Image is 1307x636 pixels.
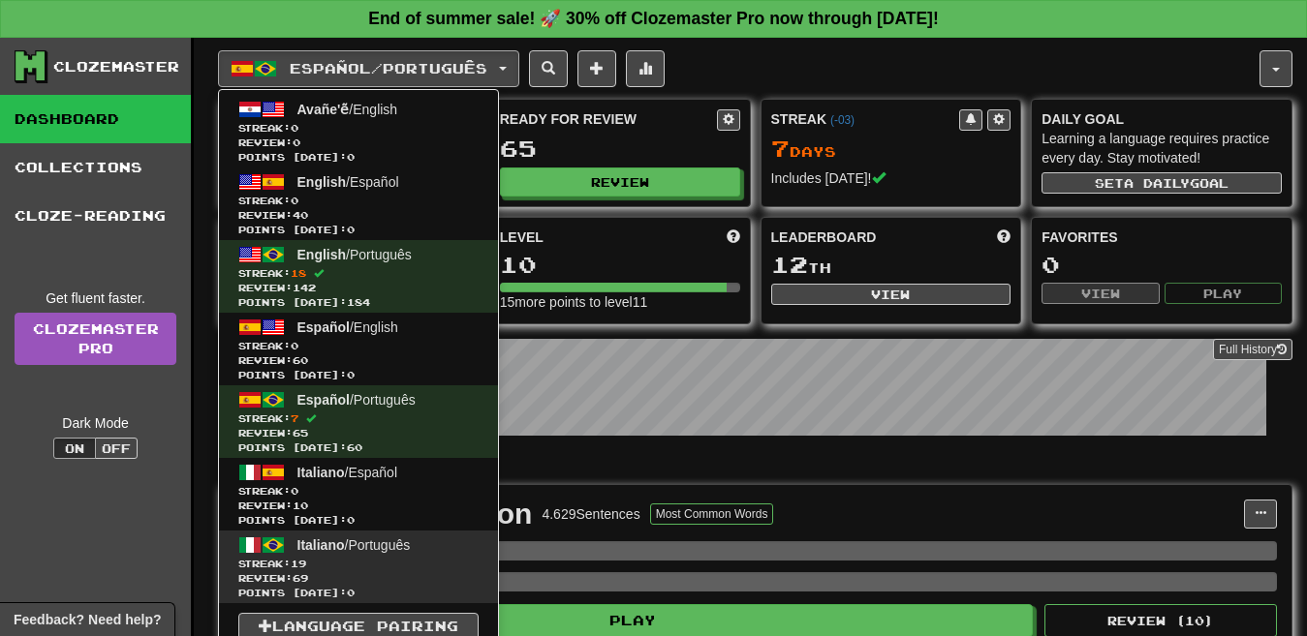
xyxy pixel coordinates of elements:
[1165,283,1282,304] button: Play
[238,586,479,600] span: Points [DATE]: 0
[95,438,138,459] button: Off
[238,368,479,382] span: Points [DATE]: 0
[15,413,176,433] div: Dark Mode
[238,194,479,208] span: Streak:
[1042,172,1282,194] button: Seta dailygoal
[1042,109,1282,129] div: Daily Goal
[291,122,298,134] span: 0
[529,50,568,87] button: Search sentences
[238,484,479,499] span: Streak:
[297,174,399,190] span: / Español
[771,227,877,247] span: Leaderboard
[238,513,479,528] span: Points [DATE]: 0
[771,168,1011,188] div: Includes [DATE]!
[297,174,347,190] span: English
[297,392,350,408] span: Español
[238,136,479,150] span: Review: 0
[1042,283,1159,304] button: View
[771,284,1011,305] button: View
[1042,227,1282,247] div: Favorites
[238,208,479,223] span: Review: 40
[218,455,1292,474] p: In Progress
[238,353,479,368] span: Review: 60
[500,109,717,129] div: Ready for Review
[238,557,479,571] span: Streak:
[1042,129,1282,167] div: Learning a language requires practice every day. Stay motivated!
[14,610,161,629] span: Open feedback widget
[291,558,306,569] span: 19
[219,95,498,167] a: Avañe'ẽ/EnglishStreak:0 Review:0Points [DATE]:0
[219,167,498,240] a: English/EspañolStreak:0 Review:40Points [DATE]:0
[297,102,350,117] span: Avañe'ẽ
[238,266,479,281] span: Streak:
[238,440,479,455] span: Points [DATE]: 60
[290,60,487,76] span: Español / Português
[219,458,498,530] a: Italiano/EspañolStreak:0 Review:10Points [DATE]:0
[218,50,519,87] button: Español/Português
[219,313,498,385] a: Español/EnglishStreak:0 Review:60Points [DATE]:0
[1042,253,1282,277] div: 0
[291,195,298,206] span: 0
[771,253,1011,278] div: th
[500,136,740,161] div: 65
[626,50,665,87] button: More stats
[219,530,498,603] a: Italiano/PortuguêsStreak:19 Review:69Points [DATE]:0
[297,102,398,117] span: / English
[771,109,960,129] div: Streak
[297,465,345,480] span: Italiano
[238,281,479,295] span: Review: 142
[297,537,411,553] span: / Português
[238,339,479,353] span: Streak:
[297,392,416,408] span: / Português
[500,292,740,312] div: 15 more points to level 11
[771,136,1011,162] div: Day s
[1213,339,1292,360] button: Full History
[368,9,939,28] strong: End of summer sale! 🚀 30% off Clozemaster Pro now through [DATE]!
[297,319,398,335] span: / English
[997,227,1011,247] span: This week in points, UTC
[15,288,176,308] div: Get fluent faster.
[727,227,740,247] span: Score more points to level up
[500,227,544,247] span: Level
[1124,176,1190,190] span: a daily
[238,426,479,440] span: Review: 65
[15,313,176,365] a: ClozemasterPro
[297,247,412,262] span: / Português
[291,267,306,279] span: 18
[238,121,479,136] span: Streak:
[577,50,616,87] button: Add sentence to collection
[500,253,740,277] div: 10
[830,113,855,127] a: (-03)
[542,504,639,524] div: 4.629 Sentences
[53,438,96,459] button: On
[53,57,179,76] div: Clozemaster
[297,247,347,262] span: English
[291,485,298,497] span: 0
[291,340,298,351] span: 0
[771,135,790,162] span: 7
[238,295,479,310] span: Points [DATE]: 184
[219,385,498,458] a: Español/PortuguêsStreak:7 Review:65Points [DATE]:60
[238,499,479,513] span: Review: 10
[238,411,479,426] span: Streak:
[650,503,774,525] button: Most Common Words
[238,571,479,586] span: Review: 69
[219,240,498,313] a: English/PortuguêsStreak:18 Review:142Points [DATE]:184
[238,150,479,165] span: Points [DATE]: 0
[238,223,479,237] span: Points [DATE]: 0
[771,251,808,278] span: 12
[291,412,298,424] span: 7
[297,319,350,335] span: Español
[500,167,740,197] button: Review
[297,465,398,480] span: / Español
[297,537,345,553] span: Italiano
